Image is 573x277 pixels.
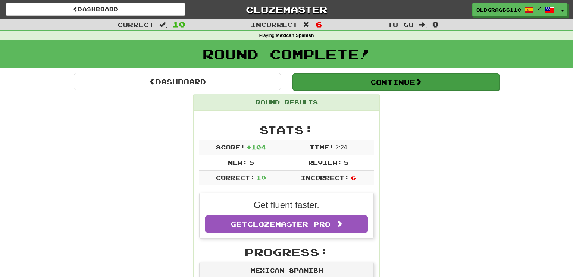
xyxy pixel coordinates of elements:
[316,20,322,29] span: 6
[308,159,342,166] span: Review:
[173,20,185,29] span: 10
[228,159,247,166] span: New:
[3,47,570,62] h1: Round Complete!
[197,3,376,16] a: Clozemaster
[216,144,245,151] span: Score:
[251,21,298,28] span: Incorrect
[118,21,154,28] span: Correct
[476,6,521,13] span: OldGrass6110
[419,22,427,28] span: :
[472,3,558,16] a: OldGrass6110 /
[432,20,439,29] span: 0
[199,124,374,136] h2: Stats:
[276,33,314,38] strong: Mexican Spanish
[335,144,347,151] span: 2 : 24
[6,3,185,16] a: Dashboard
[205,199,368,211] p: Get fluent faster.
[247,220,331,228] span: Clozemaster Pro
[303,22,311,28] span: :
[216,174,255,181] span: Correct:
[292,73,500,91] button: Continue
[199,246,374,258] h2: Progress:
[301,174,349,181] span: Incorrect:
[538,6,541,11] span: /
[74,73,281,90] a: Dashboard
[159,22,167,28] span: :
[344,159,348,166] span: 5
[256,174,266,181] span: 10
[194,94,379,111] div: Round Results
[351,174,356,181] span: 6
[310,144,334,151] span: Time:
[249,159,254,166] span: 5
[388,21,414,28] span: To go
[205,215,368,233] a: GetClozemaster Pro
[247,144,266,151] span: + 104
